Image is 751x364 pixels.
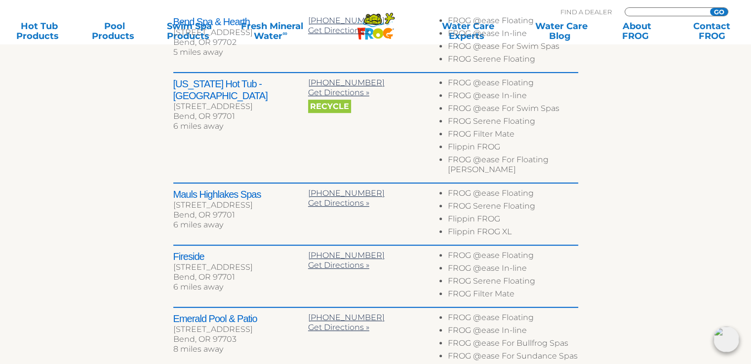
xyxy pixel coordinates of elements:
li: FROG @ease For Sundance Spas [448,351,578,364]
div: [STREET_ADDRESS] [173,325,308,334]
h2: Emerald Pool & Patio [173,313,308,325]
span: 6 miles away [173,282,223,291]
a: [PHONE_NUMBER] [308,313,385,322]
li: FROG @ease For Swim Spas [448,104,578,116]
li: FROG Serene Floating [448,116,578,129]
span: 8 miles away [173,344,223,354]
li: Flippin FROG XL [448,227,578,240]
li: FROG @ease For Bullfrog Spas [448,338,578,351]
div: Bend, OR 97701 [173,272,308,282]
a: [PHONE_NUMBER] [308,251,385,260]
a: PoolProducts [85,21,143,41]
p: Find A Dealer [560,7,612,16]
a: [PHONE_NUMBER] [308,188,385,198]
li: FROG @ease For Floating [PERSON_NAME] [448,155,578,178]
div: [STREET_ADDRESS] [173,102,308,111]
a: Get Directions » [308,323,369,332]
input: Zip Code Form [632,8,699,16]
li: FROG @ease In-line [448,326,578,338]
div: [STREET_ADDRESS] [173,28,308,37]
a: Get Directions » [308,260,369,270]
li: FROG @ease In-line [448,263,578,276]
a: ContactFROG [683,21,741,41]
div: Bend, OR 97701 [173,210,308,220]
li: FROG @ease Floating [448,16,578,29]
a: AboutFROG [607,21,666,41]
h2: Mauls Highlakes Spas [173,188,308,200]
div: [STREET_ADDRESS] [173,262,308,272]
img: openIcon [713,327,739,352]
a: Hot TubProducts [10,21,68,41]
a: [PHONE_NUMBER] [308,16,385,25]
div: Bend, OR 97703 [173,334,308,344]
li: FROG @ease In-line [448,29,578,41]
a: [PHONE_NUMBER] [308,78,385,87]
li: Flippin FROG [448,142,578,155]
span: 6 miles away [173,220,223,229]
a: Get Directions » [308,198,369,208]
h2: Bend Spa & Hearth [173,16,308,28]
a: Get Directions » [308,26,369,35]
li: FROG Serene Floating [448,54,578,67]
li: FROG Filter Mate [448,129,578,142]
li: FROG @ease Floating [448,188,578,201]
li: FROG @ease For Swim Spas [448,41,578,54]
div: Bend, OR 97702 [173,37,308,47]
li: FROG @ease Floating [448,251,578,263]
li: FROG @ease In-line [448,91,578,104]
div: Bend, OR 97701 [173,111,308,121]
li: FROG @ease Floating [448,78,578,91]
span: 6 miles away [173,121,223,131]
li: FROG @ease Floating [448,313,578,326]
li: Flippin FROG [448,214,578,227]
h2: Fireside [173,251,308,262]
li: FROG Filter Mate [448,289,578,302]
span: Recycle [308,100,351,113]
a: Get Directions » [308,88,369,97]
div: [STREET_ADDRESS] [173,200,308,210]
h2: [US_STATE] Hot Tub - [GEOGRAPHIC_DATA] [173,78,308,102]
input: GO [710,8,728,16]
a: Swim SpaProducts [160,21,219,41]
li: FROG Serene Floating [448,201,578,214]
li: FROG Serene Floating [448,276,578,289]
span: 5 miles away [173,47,223,57]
